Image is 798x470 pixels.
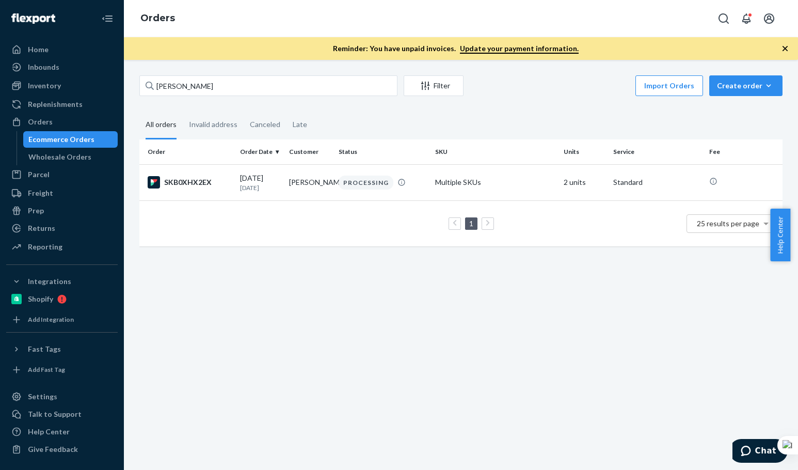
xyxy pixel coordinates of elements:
[28,223,55,233] div: Returns
[189,111,237,138] div: Invalid address
[6,311,118,328] a: Add Integration
[6,220,118,237] a: Returns
[6,41,118,58] a: Home
[6,114,118,130] a: Orders
[732,439,788,465] iframe: Opens a widget where you can chat to one of our agents
[28,62,59,72] div: Inbounds
[613,177,701,187] p: Standard
[560,139,609,164] th: Units
[132,4,183,34] ol: breadcrumbs
[11,13,55,24] img: Flexport logo
[28,315,74,324] div: Add Integration
[140,12,175,24] a: Orders
[6,77,118,94] a: Inventory
[23,149,118,165] a: Wholesale Orders
[713,8,734,29] button: Open Search Box
[6,388,118,405] a: Settings
[717,81,775,91] div: Create order
[28,391,57,402] div: Settings
[6,424,118,440] a: Help Center
[339,176,393,190] div: PROCESSING
[6,96,118,113] a: Replenishments
[28,117,53,127] div: Orders
[28,409,82,419] div: Talk to Support
[334,139,431,164] th: Status
[736,8,757,29] button: Open notifications
[6,59,118,75] a: Inbounds
[6,239,118,255] a: Reporting
[431,139,560,164] th: SKU
[6,406,118,422] button: Talk to Support
[28,169,50,180] div: Parcel
[28,344,61,354] div: Fast Tags
[28,99,83,109] div: Replenishments
[6,166,118,183] a: Parcel
[609,139,706,164] th: Service
[139,75,397,96] input: Search orders
[146,111,177,139] div: All orders
[467,219,475,228] a: Page 1 is your current page
[28,365,65,374] div: Add Fast Tag
[28,242,62,252] div: Reporting
[635,75,703,96] button: Import Orders
[293,111,307,138] div: Late
[6,441,118,458] button: Give Feedback
[6,273,118,290] button: Integrations
[770,209,790,261] button: Help Center
[560,164,609,200] td: 2 units
[759,8,779,29] button: Open account menu
[28,294,53,304] div: Shopify
[705,139,783,164] th: Fee
[404,75,464,96] button: Filter
[709,75,783,96] button: Create order
[28,276,71,287] div: Integrations
[28,427,70,437] div: Help Center
[6,202,118,219] a: Prep
[240,183,281,192] p: [DATE]
[28,81,61,91] div: Inventory
[6,185,118,201] a: Freight
[250,111,280,138] div: Canceled
[28,444,78,455] div: Give Feedback
[97,8,118,29] button: Close Navigation
[240,173,281,192] div: [DATE]
[28,188,53,198] div: Freight
[6,341,118,357] button: Fast Tags
[289,147,330,156] div: Customer
[431,164,560,200] td: Multiple SKUs
[148,176,232,189] div: SKB0XHX2EX
[139,139,236,164] th: Order
[23,131,118,148] a: Ecommerce Orders
[697,219,759,228] span: 25 results per page
[28,152,91,162] div: Wholesale Orders
[460,44,579,54] a: Update your payment information.
[333,43,579,54] p: Reminder: You have unpaid invoices.
[236,139,285,164] th: Order Date
[28,206,44,216] div: Prep
[404,81,463,91] div: Filter
[28,44,49,55] div: Home
[6,291,118,307] a: Shopify
[28,134,94,145] div: Ecommerce Orders
[6,362,118,378] a: Add Fast Tag
[285,164,334,200] td: [PERSON_NAME]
